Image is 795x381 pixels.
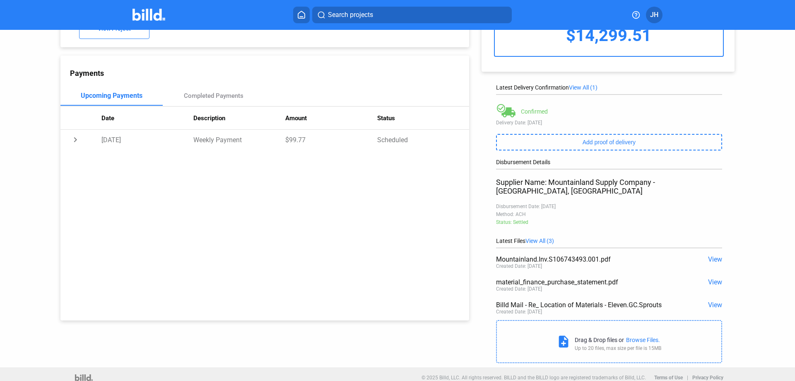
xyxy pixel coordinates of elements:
span: View [708,301,722,309]
div: Mountainland.Inv.S106743493.001.pdf [496,255,677,263]
div: Latest Files [496,238,722,244]
img: logo [75,374,93,381]
button: Search projects [312,7,512,23]
div: Method: ACH [496,211,722,217]
div: Payments [70,69,469,78]
td: Weekly Payment [193,130,285,150]
b: Privacy Policy [692,375,723,381]
th: Date [101,107,193,130]
mat-icon: note_add [556,335,571,349]
span: JH [650,10,658,20]
div: Drag & Drop files or [575,337,624,343]
button: Add proof of delivery [496,134,722,150]
span: View All (1) [569,84,597,91]
div: Supplier Name: Mountainland Supply Company - [GEOGRAPHIC_DATA], [GEOGRAPHIC_DATA] [496,178,722,195]
div: Created Date: [DATE] [496,286,542,292]
td: Scheduled [377,130,469,150]
span: Search projects [328,10,373,20]
div: Disbursement Date: [DATE] [496,204,722,209]
div: Delivery Date: [DATE] [496,120,722,126]
b: Terms of Use [654,375,683,381]
button: JH [646,7,662,23]
div: Confirmed [521,108,548,115]
th: Description [193,107,285,130]
div: Billd Mail - Re_ Location of Materials - Eleven.GC.Sprouts [496,301,677,309]
td: [DATE] [101,130,193,150]
p: © 2025 Billd, LLC. All rights reserved. BILLD and the BILLD logo are registered trademarks of Bil... [422,375,646,381]
td: $99.77 [285,130,377,150]
div: Created Date: [DATE] [496,309,542,315]
img: Billd Company Logo [132,9,165,21]
span: View [708,278,722,286]
span: Add proof of delivery [583,139,636,146]
th: Status [377,107,469,130]
div: Up to 20 files, max size per file is 15MB [575,345,661,351]
span: View [708,255,722,263]
div: Upcoming Payments [81,92,142,99]
div: Completed Payments [184,92,243,99]
span: View All (3) [525,238,554,244]
div: Created Date: [DATE] [496,263,542,269]
div: Disbursement Details [496,159,722,165]
div: $14,299.51 [495,15,723,56]
p: | [687,375,688,381]
th: Amount [285,107,377,130]
div: Latest Delivery Confirmation [496,84,722,91]
div: material_finance_purchase_statement.pdf [496,278,677,286]
span: View Project [98,26,131,32]
div: Browse Files. [626,337,660,343]
div: Status: Settled [496,219,722,225]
